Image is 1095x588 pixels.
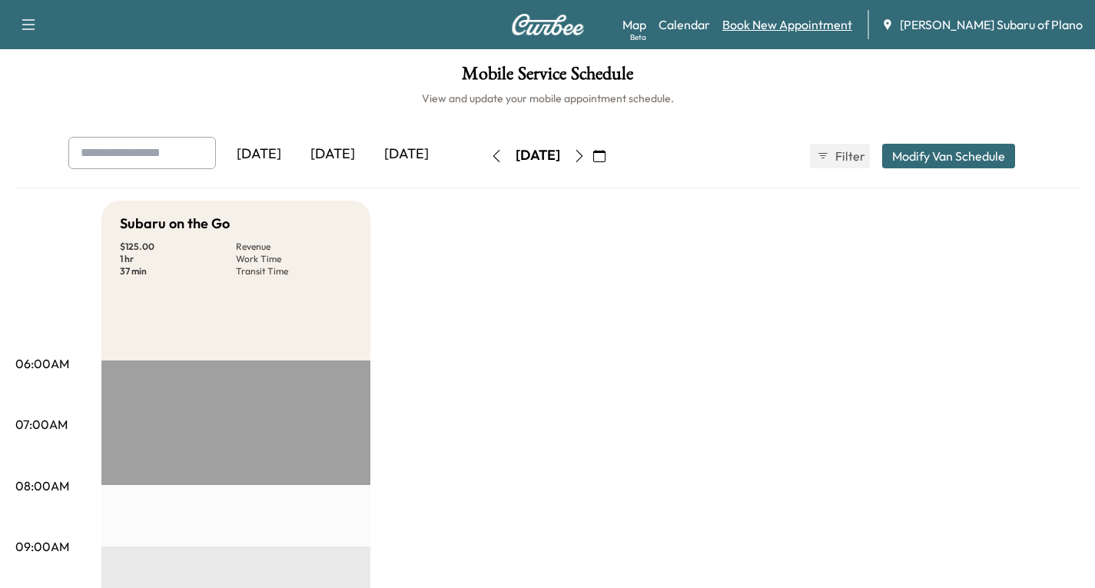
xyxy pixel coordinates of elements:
[15,65,1080,91] h1: Mobile Service Schedule
[236,241,352,253] p: Revenue
[15,537,69,556] p: 09:00AM
[659,15,710,34] a: Calendar
[120,213,230,234] h5: Subaru on the Go
[810,144,870,168] button: Filter
[120,241,236,253] p: $ 125.00
[236,265,352,277] p: Transit Time
[370,137,443,172] div: [DATE]
[15,477,69,495] p: 08:00AM
[120,253,236,265] p: 1 hr
[630,32,646,43] div: Beta
[516,146,560,165] div: [DATE]
[120,265,236,277] p: 37 min
[722,15,852,34] a: Book New Appointment
[882,144,1015,168] button: Modify Van Schedule
[511,14,585,35] img: Curbee Logo
[15,91,1080,106] h6: View and update your mobile appointment schedule.
[236,253,352,265] p: Work Time
[15,415,68,434] p: 07:00AM
[222,137,296,172] div: [DATE]
[835,147,863,165] span: Filter
[622,15,646,34] a: MapBeta
[15,354,69,373] p: 06:00AM
[900,15,1083,34] span: [PERSON_NAME] Subaru of Plano
[296,137,370,172] div: [DATE]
